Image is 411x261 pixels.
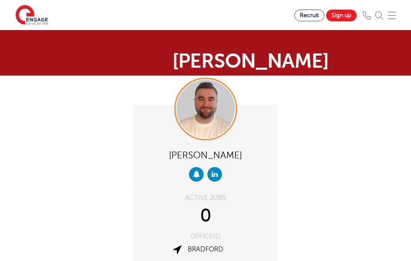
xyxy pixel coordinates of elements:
[294,10,324,21] a: Recruit
[140,195,271,201] div: ACTIVE JOBS
[362,11,371,20] img: Phone
[140,147,271,163] div: [PERSON_NAME]
[326,10,357,21] a: Sign up
[188,246,223,253] a: Bradford
[172,51,356,71] h1: [PERSON_NAME]
[15,5,48,26] img: Engage Education
[140,233,271,240] div: OFFICE(S)
[375,11,383,20] img: Search
[140,205,271,226] div: 0
[300,12,319,18] span: Recruit
[388,11,396,20] img: Mobile Menu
